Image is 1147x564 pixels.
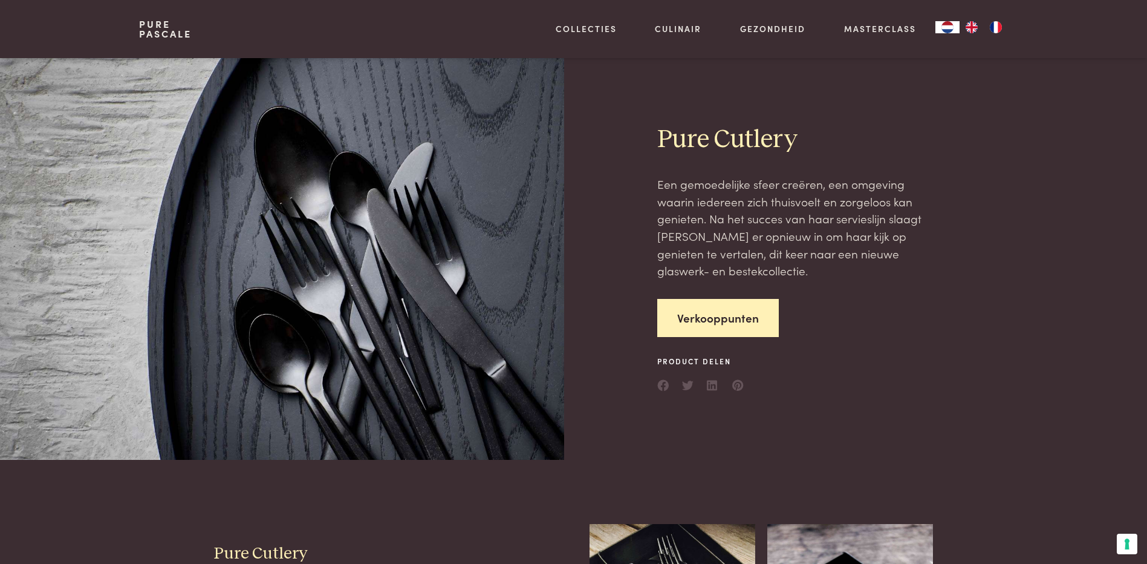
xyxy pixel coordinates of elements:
[657,356,744,367] span: Product delen
[655,22,701,35] a: Culinair
[1117,534,1137,554] button: Uw voorkeuren voor toestemming voor trackingtechnologieën
[139,19,192,39] a: PurePascale
[844,22,916,35] a: Masterclass
[960,21,984,33] a: EN
[935,21,960,33] div: Language
[657,175,934,280] p: Een gemoedelijke sfeer creëren, een omgeving waarin iedereen zich thuisvoelt en zorgeloos kan gen...
[657,124,934,156] h2: Pure Cutlery
[740,22,805,35] a: Gezondheid
[556,22,617,35] a: Collecties
[984,21,1008,33] a: FR
[657,299,779,337] a: Verkooppunten
[935,21,960,33] a: NL
[960,21,1008,33] ul: Language list
[935,21,1008,33] aside: Language selected: Nederlands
